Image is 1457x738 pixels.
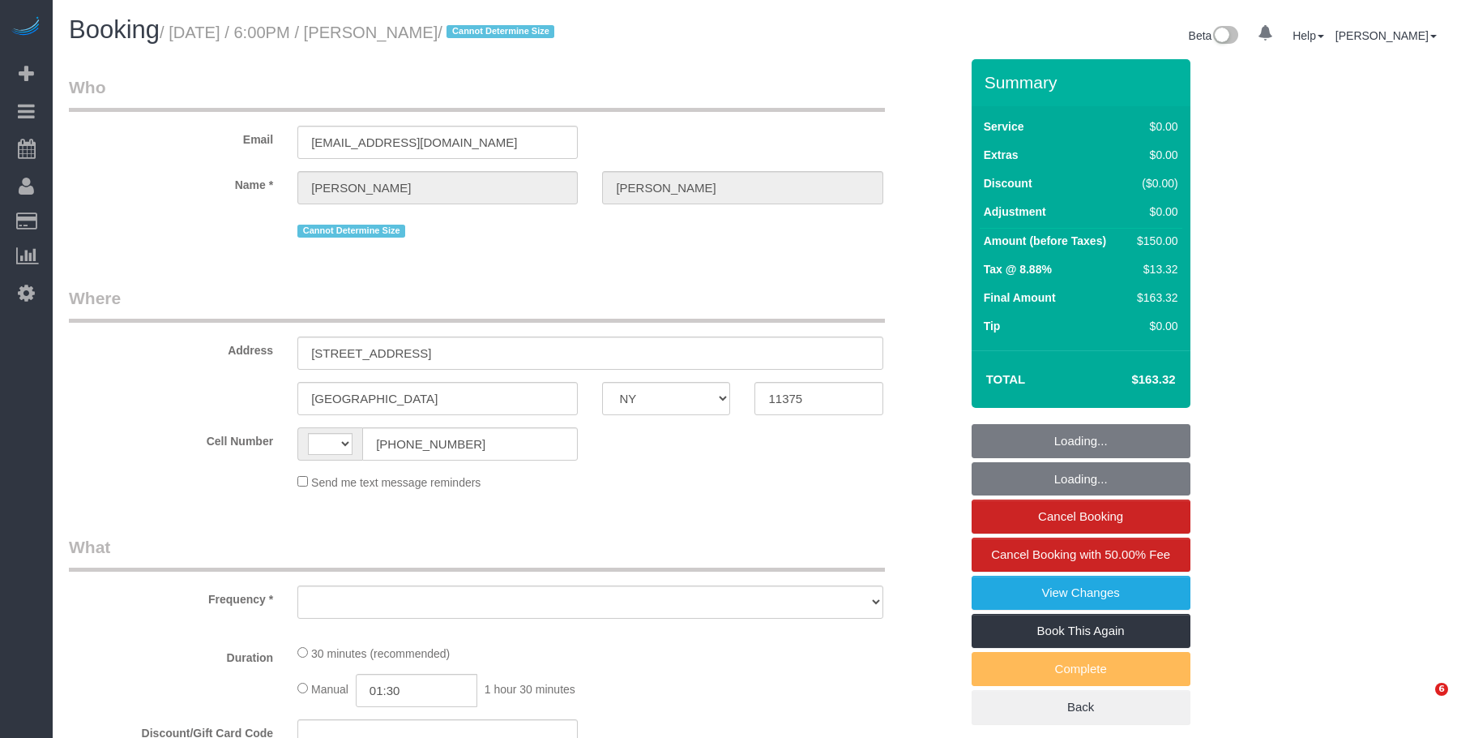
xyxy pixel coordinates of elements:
[972,614,1190,648] a: Book This Again
[57,644,285,666] label: Duration
[984,318,1001,334] label: Tip
[1130,204,1177,220] div: $0.00
[69,286,885,323] legend: Where
[984,147,1019,163] label: Extras
[57,126,285,148] label: Email
[1130,318,1177,334] div: $0.00
[1130,261,1177,277] div: $13.32
[1083,373,1175,387] h4: $163.32
[1335,29,1437,42] a: [PERSON_NAME]
[297,382,578,415] input: City
[57,427,285,449] label: Cell Number
[1211,26,1238,47] img: New interface
[984,118,1024,135] label: Service
[754,382,882,415] input: Zip Code
[297,225,405,238] span: Cannot Determine Size
[986,372,1026,386] strong: Total
[69,15,160,44] span: Booking
[991,547,1170,561] span: Cancel Booking with 50.00% Fee
[1130,147,1177,163] div: $0.00
[1130,118,1177,135] div: $0.00
[311,476,481,489] span: Send me text message reminders
[972,576,1190,610] a: View Changes
[984,261,1052,277] label: Tax @ 8.88%
[69,535,885,572] legend: What
[1435,683,1448,696] span: 6
[602,171,882,204] input: Last Name
[57,586,285,607] label: Frequency *
[311,683,348,696] span: Manual
[1130,175,1177,191] div: ($0.00)
[984,233,1106,249] label: Amount (before Taxes)
[984,175,1032,191] label: Discount
[438,24,559,41] span: /
[485,683,575,696] span: 1 hour 30 minutes
[297,126,578,159] input: Email
[10,16,42,39] img: Automaid Logo
[972,690,1190,724] a: Back
[311,647,450,660] span: 30 minutes (recommended)
[297,171,578,204] input: First Name
[362,427,578,461] input: Cell Number
[972,500,1190,534] a: Cancel Booking
[984,290,1056,306] label: Final Amount
[1130,290,1177,306] div: $163.32
[160,24,559,41] small: / [DATE] / 6:00PM / [PERSON_NAME]
[446,25,554,38] span: Cannot Determine Size
[1292,29,1324,42] a: Help
[985,73,1182,92] h3: Summary
[57,171,285,193] label: Name *
[984,204,1046,220] label: Adjustment
[1189,29,1239,42] a: Beta
[1402,683,1441,722] iframe: Intercom live chat
[69,75,885,112] legend: Who
[57,337,285,358] label: Address
[972,538,1190,572] a: Cancel Booking with 50.00% Fee
[1130,233,1177,249] div: $150.00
